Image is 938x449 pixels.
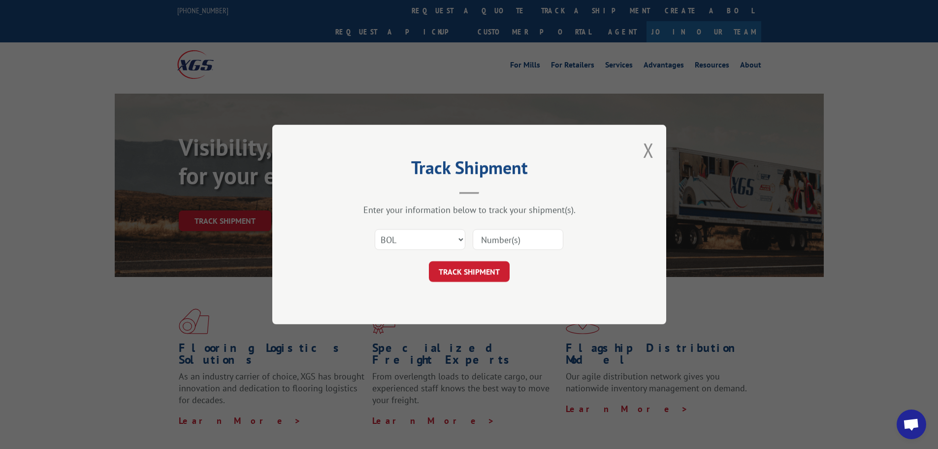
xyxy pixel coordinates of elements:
input: Number(s) [473,229,563,250]
button: TRACK SHIPMENT [429,261,510,282]
div: Enter your information below to track your shipment(s). [322,204,617,215]
button: Close modal [643,137,654,163]
div: Open chat [897,410,926,439]
h2: Track Shipment [322,161,617,179]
